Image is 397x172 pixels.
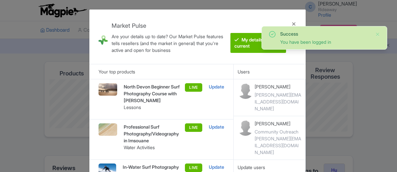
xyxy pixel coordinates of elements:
div: Update users [238,164,302,171]
p: [PERSON_NAME] [255,120,302,127]
div: You have been logged in [280,39,370,45]
div: Are your details up to date? Our Market Pulse features tells resellers (and the market in general... [112,33,230,54]
button: Close [375,30,380,38]
div: Success [280,30,370,37]
div: Update [209,83,224,90]
div: Update [209,123,224,131]
img: frewefc730p1iltehnus.avif [99,123,117,136]
p: Professional Surf Photography​/​Videography in Imsouane [124,123,181,144]
img: contact-b11cc6e953956a0c50a2f97983291f06.png [238,120,253,136]
btn: My details are current [230,33,286,53]
div: [PERSON_NAME][EMAIL_ADDRESS][DOMAIN_NAME] [255,91,302,112]
div: Users [234,64,306,79]
p: [PERSON_NAME] [255,83,302,90]
div: Your top products [89,64,233,79]
p: North Devon Beginner Surf Photography Course with [PERSON_NAME] [124,83,181,104]
p: Water Activities [124,144,181,151]
img: contact-b11cc6e953956a0c50a2f97983291f06.png [238,83,253,99]
div: Update [209,164,224,171]
img: eodlfk2zw53wg7tkx6vm.avif [99,83,117,96]
h4: Market Pulse [112,23,230,29]
div: [PERSON_NAME][EMAIL_ADDRESS][DOMAIN_NAME] [255,135,302,156]
img: market_pulse-1-0a5220b3d29e4a0de46fb7534bebe030.svg [99,26,108,54]
p: Lessons [124,104,181,111]
div: Community Outreach [255,128,302,135]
